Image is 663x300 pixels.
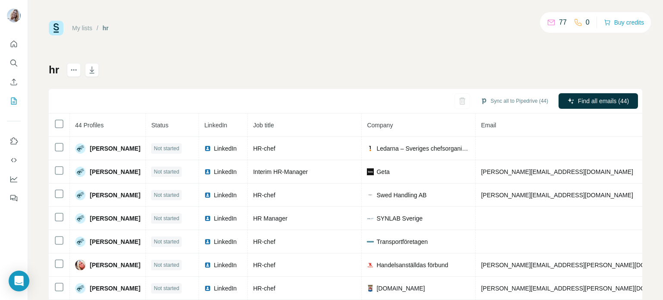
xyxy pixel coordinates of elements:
img: company-logo [367,285,374,292]
img: LinkedIn logo [204,192,211,199]
img: company-logo [367,238,374,245]
p: 0 [586,17,590,28]
img: LinkedIn logo [204,145,211,152]
span: LinkedIn [214,261,237,269]
span: Not started [154,145,179,152]
button: Feedback [7,190,21,206]
button: Sync all to Pipedrive (44) [474,95,554,107]
span: Job title [253,122,274,129]
button: My lists [7,93,21,109]
span: HR-chef [253,285,275,292]
span: Not started [154,191,179,199]
img: Avatar [75,167,85,177]
button: Dashboard [7,171,21,187]
span: LinkedIn [204,122,227,129]
span: HR Manager [253,215,287,222]
span: [PERSON_NAME] [90,214,140,223]
span: LinkedIn [214,237,237,246]
span: 44 Profiles [75,122,104,129]
span: [PERSON_NAME] [90,237,140,246]
span: Email [481,122,496,129]
span: Not started [154,284,179,292]
div: hr [103,24,109,32]
p: 77 [559,17,567,28]
span: Swed Handling AB [376,191,426,199]
span: Not started [154,238,179,246]
img: company-logo [367,192,374,199]
span: SYNLAB Sverige [376,214,423,223]
span: [PERSON_NAME][EMAIL_ADDRESS][DOMAIN_NAME] [481,192,633,199]
span: Not started [154,215,179,222]
span: Status [151,122,168,129]
span: LinkedIn [214,191,237,199]
span: [PERSON_NAME] [90,261,140,269]
button: Quick start [7,36,21,52]
span: LinkedIn [214,144,237,153]
img: LinkedIn logo [204,262,211,268]
span: Find all emails (44) [578,97,629,105]
img: Surfe Logo [49,21,63,35]
span: HR-chef [253,192,275,199]
span: LinkedIn [214,167,237,176]
span: HR-chef [253,145,275,152]
img: Avatar [7,9,21,22]
button: Enrich CSV [7,74,21,90]
img: Avatar [75,213,85,224]
li: / [97,24,98,32]
span: LinkedIn [214,284,237,293]
span: HR-chef [253,238,275,245]
div: Open Intercom Messenger [9,271,29,291]
img: company-logo [367,215,374,222]
span: Not started [154,261,179,269]
span: [PERSON_NAME] [90,191,140,199]
h1: hr [49,63,59,77]
span: [PERSON_NAME] [90,167,140,176]
img: Avatar [75,260,85,270]
img: company-logo [367,168,374,175]
img: Avatar [75,283,85,294]
button: Buy credits [604,16,644,28]
img: Avatar [75,237,85,247]
span: [PERSON_NAME] [90,284,140,293]
img: Avatar [75,190,85,200]
span: Interim HR-Manager [253,168,308,175]
span: Handelsanställdas förbund [376,261,448,269]
span: HR-chef [253,262,275,268]
img: company-logo [367,262,374,268]
img: LinkedIn logo [204,285,211,292]
img: company-logo [367,145,374,152]
button: actions [67,63,81,77]
img: LinkedIn logo [204,168,211,175]
button: Use Surfe API [7,152,21,168]
img: LinkedIn logo [204,215,211,222]
img: LinkedIn logo [204,238,211,245]
button: Use Surfe on LinkedIn [7,133,21,149]
a: My lists [72,25,92,32]
span: Company [367,122,393,129]
span: [PERSON_NAME][EMAIL_ADDRESS][DOMAIN_NAME] [481,168,633,175]
span: [DOMAIN_NAME] [376,284,425,293]
button: Find all emails (44) [559,93,638,109]
span: Geta [376,167,389,176]
img: Avatar [75,143,85,154]
span: [PERSON_NAME] [90,144,140,153]
span: LinkedIn [214,214,237,223]
span: Not started [154,168,179,176]
button: Search [7,55,21,71]
span: Transportföretagen [376,237,428,246]
span: Ledarna – Sveriges chefsorganisation [376,144,470,153]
